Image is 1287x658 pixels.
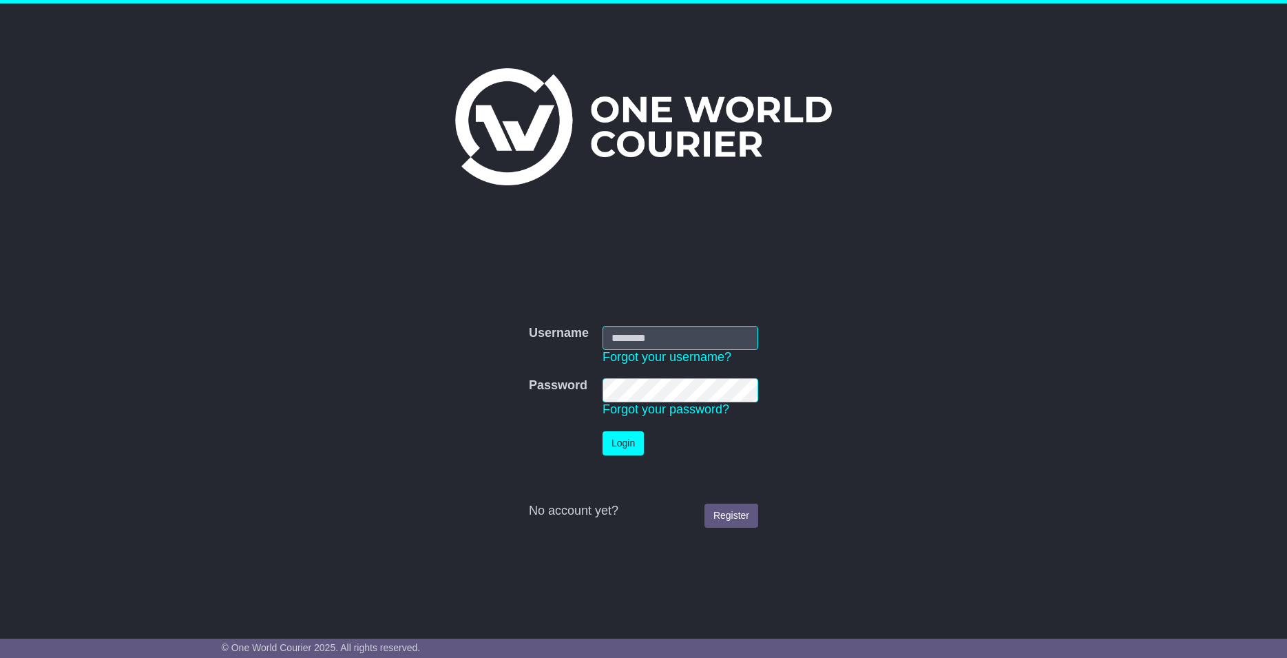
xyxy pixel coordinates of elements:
a: Forgot your password? [603,402,729,416]
img: One World [455,68,831,185]
button: Login [603,431,644,455]
label: Username [529,326,589,341]
a: Register [704,504,758,528]
span: © One World Courier 2025. All rights reserved. [222,642,421,653]
label: Password [529,378,587,393]
div: No account yet? [529,504,758,519]
a: Forgot your username? [603,350,731,364]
